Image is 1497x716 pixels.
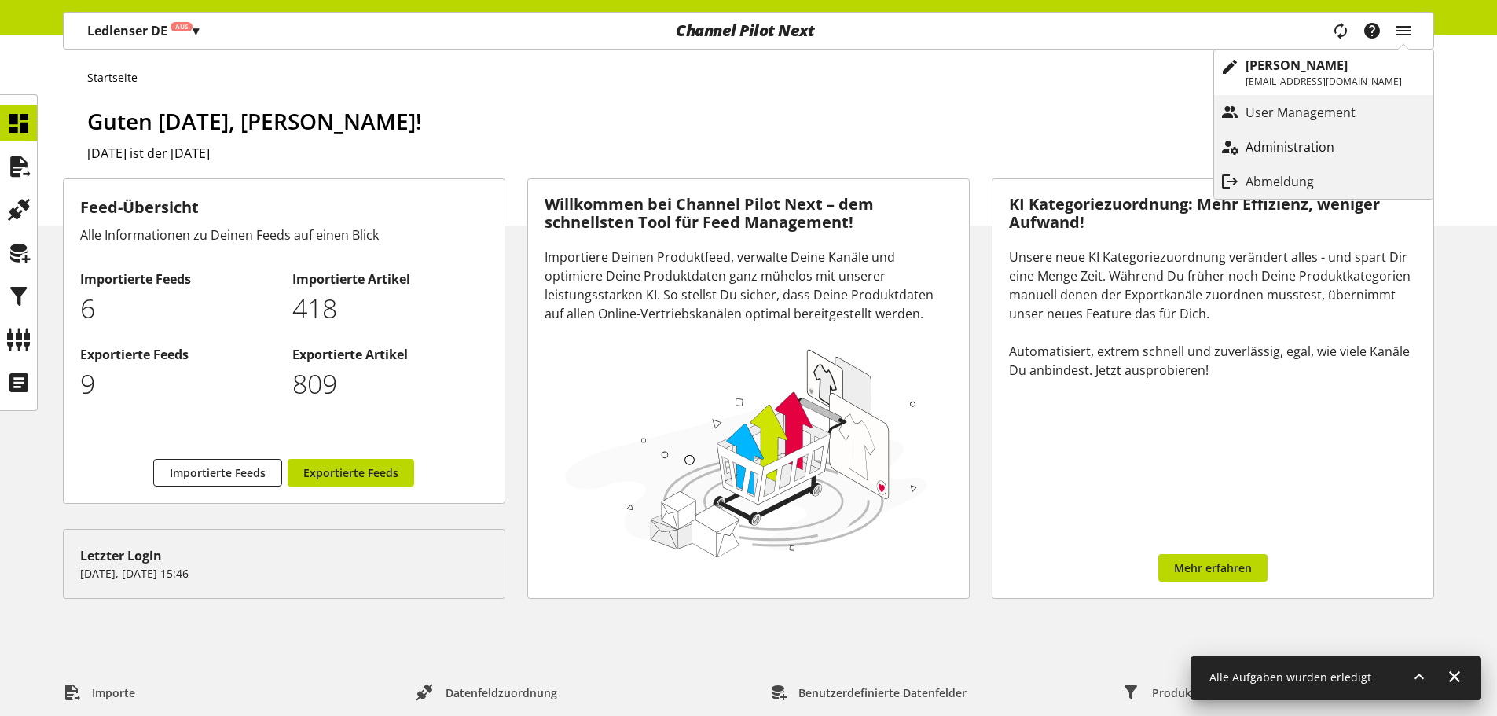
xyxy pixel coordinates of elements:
h3: KI Kategoriezuordnung: Mehr Effizienz, weniger Aufwand! [1009,196,1417,231]
h3: Willkommen bei Channel Pilot Next – dem schnellsten Tool für Feed Management! [545,196,952,231]
h2: Importierte Feeds [80,270,276,288]
p: Administration [1246,138,1366,156]
p: [EMAIL_ADDRESS][DOMAIN_NAME] [1246,75,1402,89]
h2: [DATE] ist der [DATE] [87,144,1434,163]
span: Importe [92,685,135,701]
span: Benutzerdefinierte Datenfelder [798,685,967,701]
p: 9 [80,364,276,404]
span: Mehr erfahren [1174,560,1252,576]
nav: main navigation [63,12,1434,50]
a: Importierte Feeds [153,459,282,487]
span: Aus [175,22,188,31]
div: Importiere Deinen Produktfeed, verwalte Deine Kanäle und optimiere Deine Produktdaten ganz mühelo... [545,248,952,323]
a: Datenfeldzuordnung [404,678,570,707]
p: Ledlenser DE [87,21,199,40]
a: Importe [50,678,148,707]
span: Exportierte Feeds [303,464,398,481]
a: Administration [1214,133,1433,161]
h2: Importierte Artikel [292,270,488,288]
p: 6 [80,288,276,329]
span: Alle Aufgaben wurden erledigt [1209,670,1371,685]
span: Importierte Feeds [170,464,266,481]
div: Letzter Login [80,546,488,565]
img: 78e1b9dcff1e8392d83655fcfc870417.svg [560,343,933,562]
p: 809 [292,364,488,404]
h2: Exportierte Feeds [80,345,276,364]
span: Produktfilter [1152,685,1222,701]
div: Alle Informationen zu Deinen Feeds auf einen Blick [80,226,488,244]
a: User Management [1214,98,1433,127]
a: [PERSON_NAME][EMAIL_ADDRESS][DOMAIN_NAME] [1214,50,1433,95]
div: Unsere neue KI Kategoriezuordnung verändert alles - und spart Dir eine Menge Zeit. Während Du frü... [1009,248,1417,380]
a: Produktfilter [1110,678,1235,707]
h3: Feed-Übersicht [80,196,488,219]
p: Abmeldung [1246,172,1345,191]
p: 418 [292,288,488,329]
b: [PERSON_NAME] [1246,57,1348,74]
span: ▾ [193,22,199,39]
p: User Management [1246,103,1387,122]
p: [DATE], [DATE] 15:46 [80,565,488,582]
a: Exportierte Feeds [288,459,414,487]
span: Guten [DATE], [PERSON_NAME]! [87,106,422,136]
a: Benutzerdefinierte Datenfelder [757,678,979,707]
span: Datenfeldzuordnung [446,685,557,701]
h2: Exportierte Artikel [292,345,488,364]
a: Mehr erfahren [1158,554,1268,582]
